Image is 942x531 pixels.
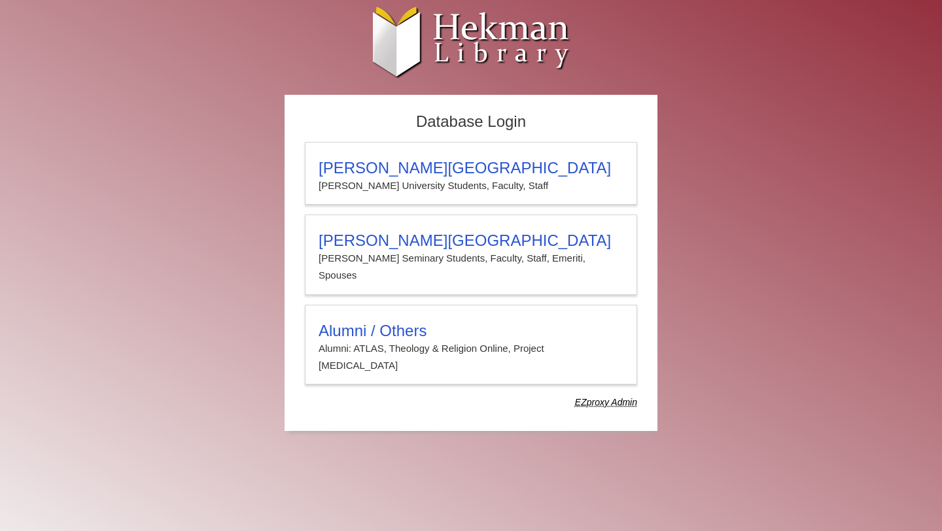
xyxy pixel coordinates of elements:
h3: Alumni / Others [319,322,623,340]
p: [PERSON_NAME] University Students, Faculty, Staff [319,177,623,194]
dfn: Use Alumni login [575,397,637,407]
h3: [PERSON_NAME][GEOGRAPHIC_DATA] [319,159,623,177]
p: [PERSON_NAME] Seminary Students, Faculty, Staff, Emeriti, Spouses [319,250,623,284]
a: [PERSON_NAME][GEOGRAPHIC_DATA][PERSON_NAME] University Students, Faculty, Staff [305,142,637,205]
a: [PERSON_NAME][GEOGRAPHIC_DATA][PERSON_NAME] Seminary Students, Faculty, Staff, Emeriti, Spouses [305,214,637,295]
h2: Database Login [298,109,644,135]
h3: [PERSON_NAME][GEOGRAPHIC_DATA] [319,231,623,250]
p: Alumni: ATLAS, Theology & Religion Online, Project [MEDICAL_DATA] [319,340,623,375]
summary: Alumni / OthersAlumni: ATLAS, Theology & Religion Online, Project [MEDICAL_DATA] [319,322,623,375]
